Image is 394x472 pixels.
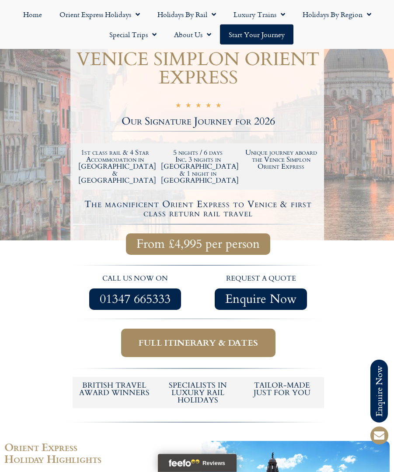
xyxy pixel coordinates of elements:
a: Full itinerary & dates [121,329,275,357]
a: 01347 665333 [89,288,181,310]
a: About Us [165,24,220,45]
a: Holidays by Rail [149,4,225,24]
p: request a quote [202,273,320,285]
i: ☆ [175,102,181,111]
a: Holidays by Region [294,4,380,24]
a: Enquire Now [215,288,307,310]
h2: Unique journey aboard the Venice Simplon Orient Express [244,149,318,170]
h5: tailor-made just for you [244,382,320,396]
i: ☆ [195,102,201,111]
a: Orient Express Holidays [51,4,149,24]
span: Full itinerary & dates [139,337,258,348]
h2: Our Signature Journey for 2026 [73,116,324,127]
a: Home [14,4,51,24]
h2: Orient Express [4,441,193,453]
h5: British Travel Award winners [77,382,152,396]
i: ☆ [185,102,191,111]
a: Luxury Trains [225,4,294,24]
i: ☆ [206,102,211,111]
h2: 5 nights / 6 days Inc. 3 nights in [GEOGRAPHIC_DATA] & 1 night in [GEOGRAPHIC_DATA] [161,149,235,184]
span: Enquire Now [225,294,296,305]
a: Start your Journey [220,24,293,45]
h2: Holiday Highlights [4,453,193,465]
nav: Menu [4,4,390,45]
span: From £4,995 per person [136,239,260,250]
a: Special Trips [101,24,165,45]
h4: The magnificent Orient Express to Venice & first class return rail travel [74,200,323,218]
i: ☆ [216,102,221,111]
h2: 1st class rail & 4 Star Accommodation in [GEOGRAPHIC_DATA] & [GEOGRAPHIC_DATA] [78,149,153,184]
a: From £4,995 per person [126,233,270,255]
span: 01347 665333 [100,294,171,305]
h6: Specialists in luxury rail holidays [160,382,236,404]
div: 5/5 [175,101,221,111]
p: call us now on [77,273,194,285]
